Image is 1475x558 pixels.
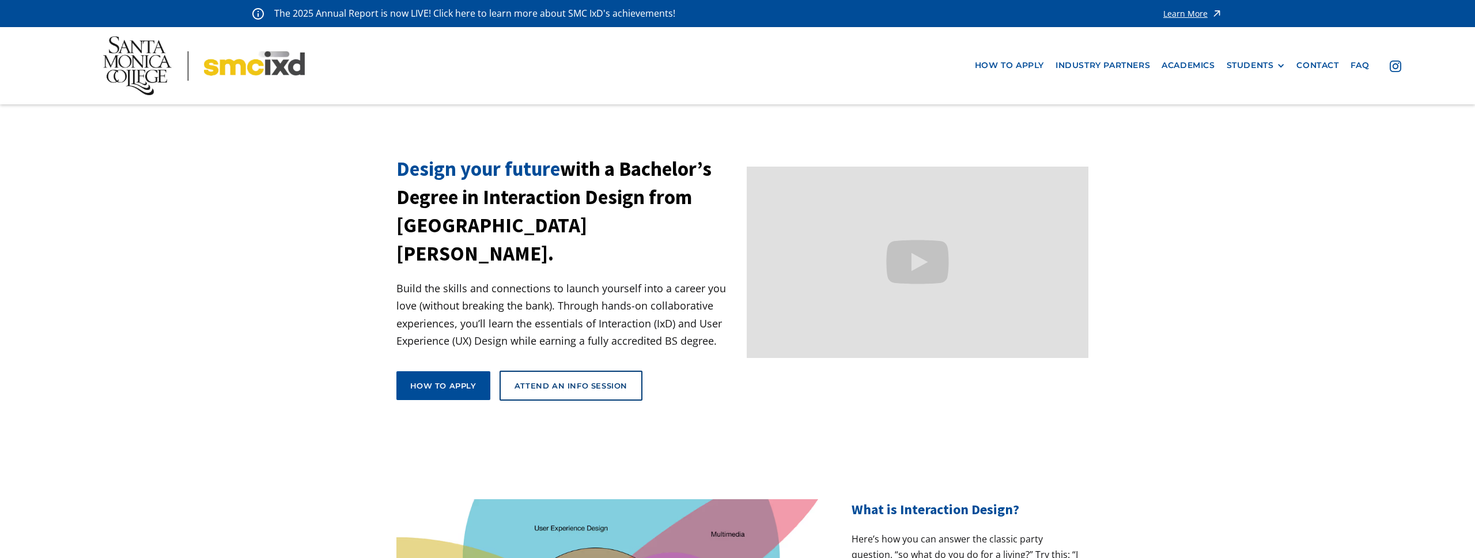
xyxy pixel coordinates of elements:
[747,167,1088,359] iframe: Design your future with a Bachelor's Degree in Interaction Design from Santa Monica College
[274,6,676,21] p: The 2025 Annual Report is now LIVE! Click here to learn more about SMC IxD's achievements!
[500,371,642,401] a: Attend an Info Session
[1050,55,1156,76] a: industry partners
[103,36,304,95] img: Santa Monica College - SMC IxD logo
[1345,55,1375,76] a: faq
[969,55,1050,76] a: how to apply
[1156,55,1220,76] a: Academics
[1163,10,1208,18] div: Learn More
[1390,61,1401,72] img: icon - instagram
[515,380,627,391] div: Attend an Info Session
[1163,6,1223,21] a: Learn More
[1227,61,1274,70] div: STUDENTS
[396,156,560,182] span: Design your future
[1291,55,1344,76] a: contact
[852,499,1079,520] h2: What is Interaction Design?
[410,380,476,391] div: How to apply
[252,7,264,20] img: icon - information - alert
[1211,6,1223,21] img: icon - arrow - alert
[1227,61,1285,70] div: STUDENTS
[396,371,490,400] a: How to apply
[396,155,738,268] h1: with a Bachelor’s Degree in Interaction Design from [GEOGRAPHIC_DATA][PERSON_NAME].
[396,280,738,350] p: Build the skills and connections to launch yourself into a career you love (without breaking the ...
